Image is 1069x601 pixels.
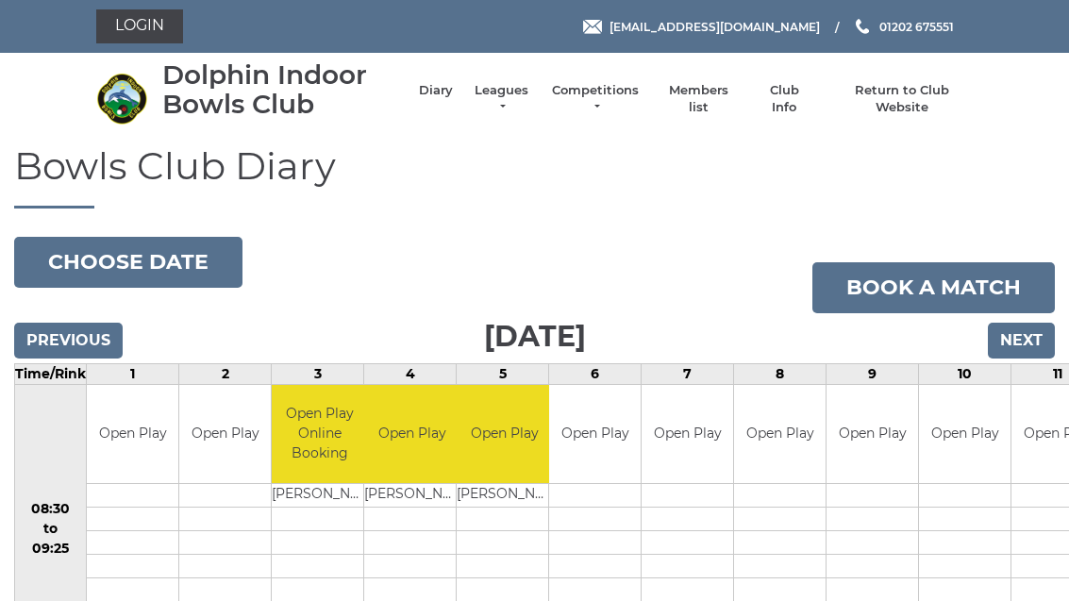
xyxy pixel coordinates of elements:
a: Login [96,9,183,43]
td: [PERSON_NAME] [364,484,459,508]
td: [PERSON_NAME] [272,484,367,508]
a: Competitions [550,82,641,116]
td: Time/Rink [15,363,87,384]
td: Open Play [364,385,459,484]
td: Open Play [87,385,178,484]
td: [PERSON_NAME] [457,484,552,508]
td: Open Play [549,385,641,484]
h1: Bowls Club Diary [14,145,1055,209]
a: Email [EMAIL_ADDRESS][DOMAIN_NAME] [583,18,820,36]
td: 1 [87,363,179,384]
td: 4 [364,363,457,384]
img: Dolphin Indoor Bowls Club [96,73,148,125]
a: Phone us 01202 675551 [853,18,954,36]
a: Book a match [812,262,1055,313]
td: 10 [919,363,1011,384]
td: 9 [827,363,919,384]
input: Next [988,323,1055,359]
a: Return to Club Website [830,82,973,116]
input: Previous [14,323,123,359]
a: Leagues [472,82,531,116]
td: 5 [457,363,549,384]
td: 7 [642,363,734,384]
img: Email [583,20,602,34]
td: Open Play [179,385,271,484]
td: Open Play [734,385,826,484]
td: 3 [272,363,364,384]
td: Open Play [642,385,733,484]
td: 8 [734,363,827,384]
a: Diary [419,82,453,99]
span: [EMAIL_ADDRESS][DOMAIN_NAME] [610,19,820,33]
a: Club Info [757,82,811,116]
td: Open Play Online Booking [272,385,367,484]
td: Open Play [827,385,918,484]
img: Phone us [856,19,869,34]
td: 6 [549,363,642,384]
td: Open Play [919,385,1011,484]
div: Dolphin Indoor Bowls Club [162,60,400,119]
a: Members list [660,82,738,116]
td: 2 [179,363,272,384]
span: 01202 675551 [879,19,954,33]
td: Open Play [457,385,552,484]
button: Choose date [14,237,242,288]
